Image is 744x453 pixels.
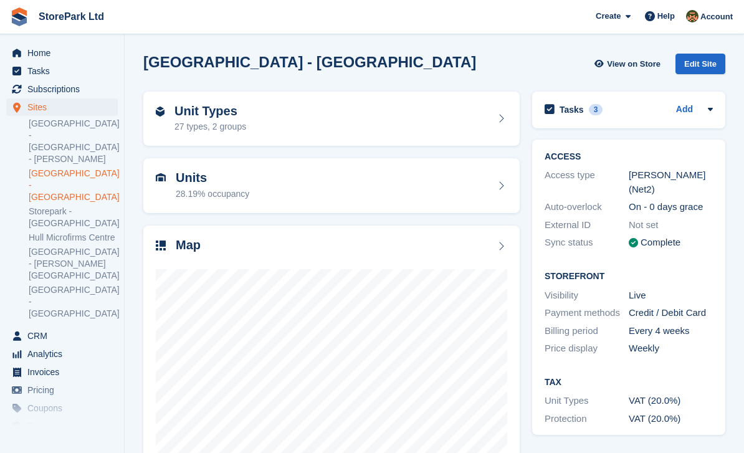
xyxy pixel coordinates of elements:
a: menu [6,345,118,363]
a: [GEOGRAPHIC_DATA] - [GEOGRAPHIC_DATA] [29,168,118,203]
img: unit-type-icn-2b2737a686de81e16bb02015468b77c625bbabd49415b5ef34ead5e3b44a266d.svg [156,107,165,117]
img: Mark Butters [686,10,699,22]
img: unit-icn-7be61d7bf1b0ce9d3e12c5938cc71ed9869f7b940bace4675aadf7bd6d80202e.svg [156,173,166,182]
div: Visibility [545,288,629,303]
a: Units 28.19% occupancy [143,158,520,213]
span: Tasks [27,62,102,80]
a: menu [6,62,118,80]
span: Sites [27,98,102,116]
span: Subscriptions [27,80,102,98]
div: Edit Site [675,54,725,74]
h2: Tasks [560,104,584,115]
div: VAT (20.0%) [629,394,713,408]
a: menu [6,363,118,381]
span: Account [700,11,733,23]
div: Price display [545,341,629,356]
a: Storepark - [GEOGRAPHIC_DATA] [29,206,118,229]
span: Help [657,10,675,22]
h2: ACCESS [545,152,713,162]
a: menu [6,80,118,98]
div: VAT (20.0%) [629,412,713,426]
h2: [GEOGRAPHIC_DATA] - [GEOGRAPHIC_DATA] [143,54,476,70]
h2: Unit Types [174,104,246,118]
a: Unit Types 27 types, 2 groups [143,92,520,146]
a: menu [6,381,118,399]
a: Edit Site [675,54,725,79]
img: map-icn-33ee37083ee616e46c38cad1a60f524a97daa1e2b2c8c0bc3eb3415660979fc1.svg [156,241,166,250]
a: menu [6,44,118,62]
a: [GEOGRAPHIC_DATA] - [GEOGRAPHIC_DATA] - [PERSON_NAME] [29,118,118,165]
div: Payment methods [545,306,629,320]
div: Auto-overlock [545,200,629,214]
h2: Storefront [545,272,713,282]
span: Pricing [27,381,102,399]
span: CRM [27,327,102,345]
a: menu [6,399,118,417]
div: Weekly [629,341,713,356]
h2: Tax [545,378,713,388]
div: Unit Types [545,394,629,408]
h2: Map [176,238,201,252]
a: Add [676,103,693,117]
span: View on Store [607,58,661,70]
span: Home [27,44,102,62]
a: [GEOGRAPHIC_DATA] - [GEOGRAPHIC_DATA] [29,284,118,320]
a: menu [6,98,118,116]
a: menu [6,327,118,345]
img: stora-icon-8386f47178a22dfd0bd8f6a31ec36ba5ce8667c1dd55bd0f319d3a0aa187defe.svg [10,7,29,26]
a: menu [6,417,118,435]
a: View on Store [593,54,665,74]
div: 28.19% occupancy [176,188,249,201]
div: [PERSON_NAME] (Net2) [629,168,713,196]
div: Sync status [545,236,629,250]
span: Invoices [27,363,102,381]
div: Billing period [545,324,629,338]
a: StorePark Ltd [34,6,109,27]
div: External ID [545,218,629,232]
h2: Units [176,171,249,185]
a: Hull Microfirms Centre [29,232,118,244]
span: Protection [27,417,102,435]
div: Access type [545,168,629,196]
div: Complete [641,236,680,250]
a: [GEOGRAPHIC_DATA] - [PERSON_NAME][GEOGRAPHIC_DATA] [29,246,118,282]
span: Coupons [27,399,102,417]
div: 27 types, 2 groups [174,120,246,133]
div: On - 0 days grace [629,200,713,214]
div: 3 [589,104,603,115]
span: Create [596,10,621,22]
div: Not set [629,218,713,232]
div: Every 4 weeks [629,324,713,338]
div: Credit / Debit Card [629,306,713,320]
div: Protection [545,412,629,426]
div: Live [629,288,713,303]
span: Analytics [27,345,102,363]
